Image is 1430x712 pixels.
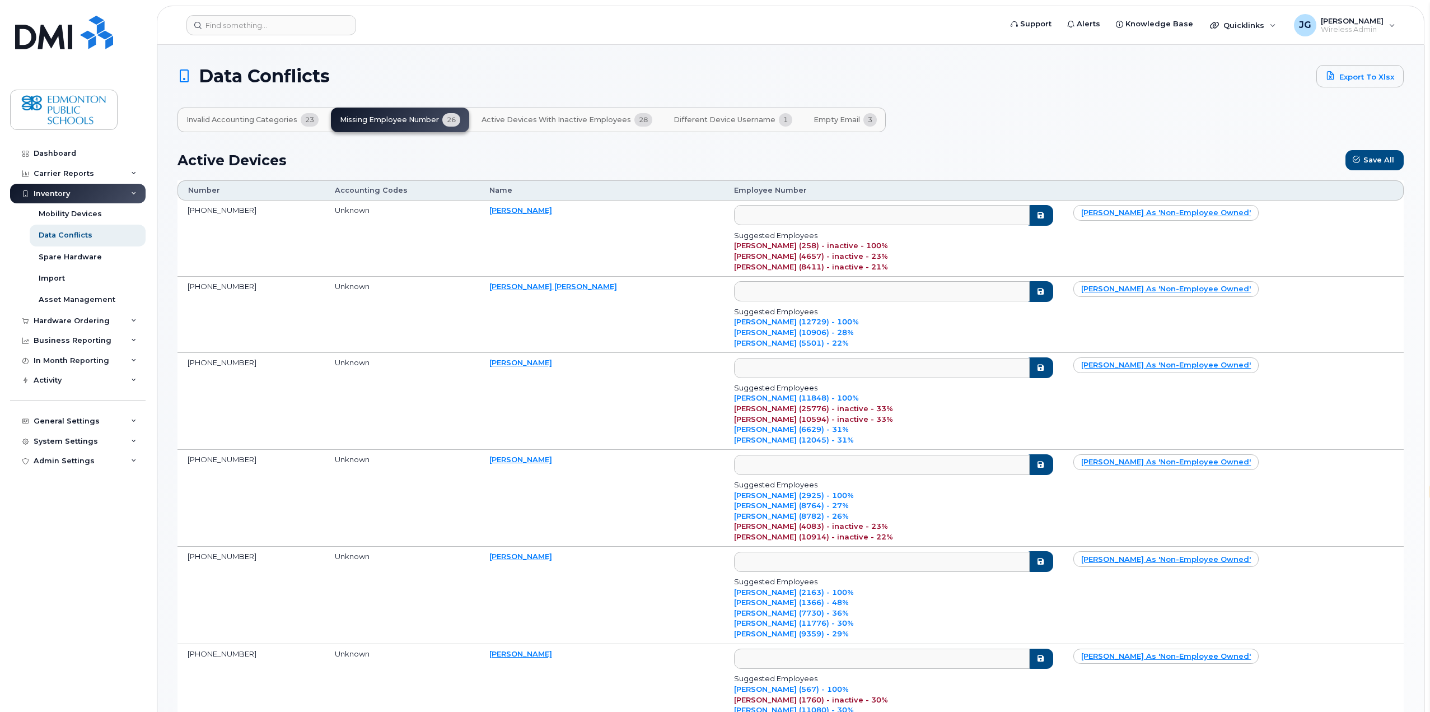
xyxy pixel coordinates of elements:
[863,113,877,127] span: 3
[734,629,849,638] a: [PERSON_NAME] (9359) - 29%
[734,491,854,500] a: [PERSON_NAME] (2925) - 100%
[177,277,325,353] td: [PHONE_NUMBER]
[1316,65,1404,87] a: Export to Xlsx
[177,547,325,644] td: [PHONE_NUMBER]
[734,383,1053,393] div: Suggested Employees
[734,306,1053,317] div: Suggested Employees
[734,435,854,444] a: [PERSON_NAME] (12045) - 31%
[479,180,724,201] th: Name
[734,480,1053,490] div: Suggested Employees
[734,576,1053,587] div: Suggested Employees
[674,115,775,124] span: Different Device Username
[482,115,631,124] span: Active Devices with Inactive Employees
[734,522,888,530] a: [PERSON_NAME] (4083) - inactive - 23%
[1073,357,1259,373] a: [PERSON_NAME] as 'non-employee owned'
[1073,281,1259,297] a: [PERSON_NAME] as 'non-employee owned'
[489,206,552,215] a: [PERSON_NAME]
[489,282,617,291] a: [PERSON_NAME] [PERSON_NAME]
[734,532,893,541] a: [PERSON_NAME] (10914) - inactive - 22%
[734,501,849,510] a: [PERSON_NAME] (8764) - 27%
[734,415,893,424] a: [PERSON_NAME] (10594) - inactive - 33%
[734,673,1053,684] div: Suggested Employees
[1345,150,1404,170] button: Save All
[177,450,325,547] td: [PHONE_NUMBER]
[734,338,849,347] a: [PERSON_NAME] (5501) - 22%
[734,393,859,402] a: [PERSON_NAME] (11848) - 100%
[177,180,325,201] th: Number
[1073,454,1259,470] a: [PERSON_NAME] as 'non-employee owned'
[1073,551,1259,567] a: [PERSON_NAME] as 'non-employee owned'
[734,608,849,617] a: [PERSON_NAME] (7730) - 36%
[734,598,849,607] a: [PERSON_NAME] (1366) - 48%
[724,180,1063,201] th: Employee Number
[177,152,287,169] h2: Active Devices
[489,358,552,367] a: [PERSON_NAME]
[325,277,479,353] td: Unknown
[325,353,479,450] td: Unknown
[734,317,859,326] a: [PERSON_NAME] (12729) - 100%
[734,685,849,694] a: [PERSON_NAME] (567) - 100%
[1073,649,1259,664] a: [PERSON_NAME] as 'non-employee owned'
[634,113,652,127] span: 28
[325,450,479,547] td: Unknown
[734,262,888,271] a: [PERSON_NAME] (8411) - inactive - 21%
[734,695,888,704] a: [PERSON_NAME] (1760) - inactive - 30%
[734,241,888,250] a: [PERSON_NAME] (258) - inactive - 100%
[199,68,330,85] span: Data Conflicts
[177,353,325,450] td: [PHONE_NUMBER]
[301,113,319,127] span: 23
[814,115,860,124] span: Empty Email
[779,113,792,127] span: 1
[325,547,479,644] td: Unknown
[489,649,552,658] a: [PERSON_NAME]
[489,552,552,561] a: [PERSON_NAME]
[186,115,297,124] span: Invalid Accounting Categories
[734,404,893,413] a: [PERSON_NAME] (25776) - inactive - 33%
[177,201,325,277] td: [PHONE_NUMBER]
[489,455,552,464] a: [PERSON_NAME]
[734,511,849,520] a: [PERSON_NAME] (8782) - 26%
[325,201,479,277] td: Unknown
[734,230,1053,241] div: Suggested Employees
[1073,205,1259,221] a: [PERSON_NAME] as 'non-employee owned'
[734,618,854,627] a: [PERSON_NAME] (11776) - 30%
[734,588,854,597] a: [PERSON_NAME] (2163) - 100%
[1363,155,1394,165] span: Save All
[734,252,888,260] a: [PERSON_NAME] (4657) - inactive - 23%
[325,180,479,201] th: Accounting Codes
[734,425,849,434] a: [PERSON_NAME] (6629) - 31%
[734,328,854,337] a: [PERSON_NAME] (10906) - 28%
